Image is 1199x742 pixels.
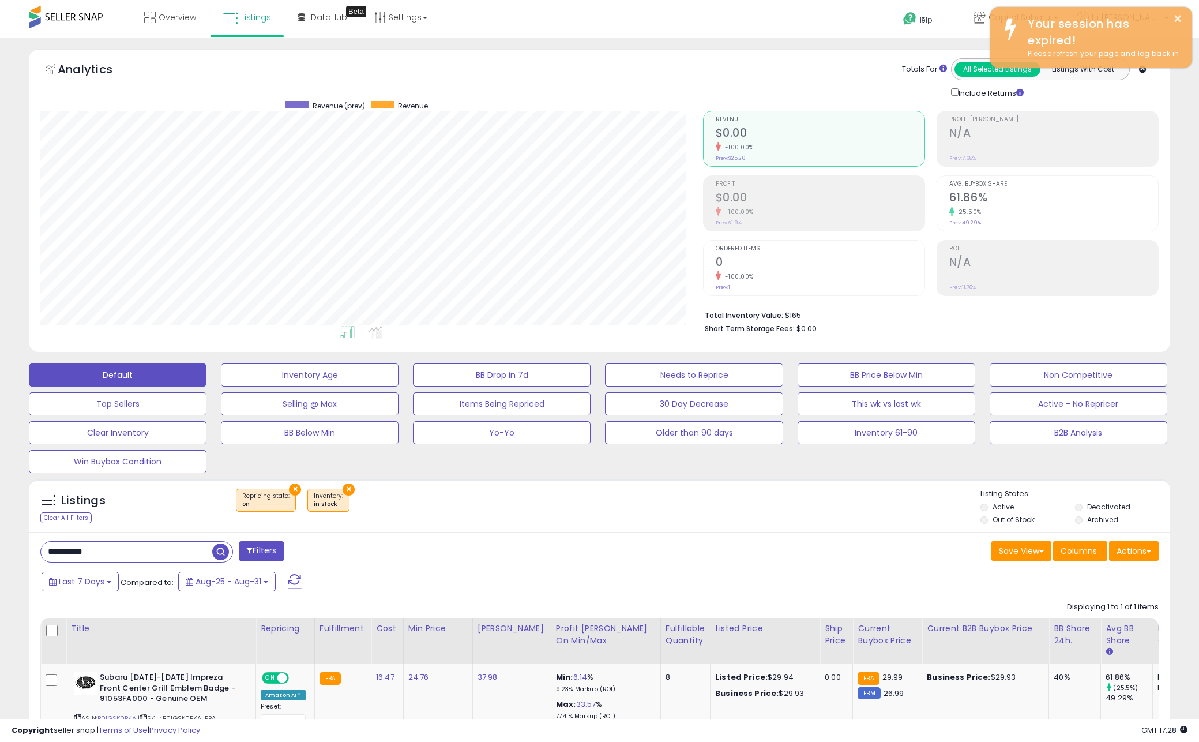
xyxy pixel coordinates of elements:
[949,181,1158,188] span: Avg. Buybox Share
[408,672,429,683] a: 24.76
[556,685,652,694] p: 9.23% Markup (ROI)
[1054,623,1096,647] div: BB Share 24h.
[990,392,1167,415] button: Active - No Repricer
[29,363,206,387] button: Default
[903,12,917,26] i: Get Help
[715,672,811,683] div: $29.94
[1061,545,1097,557] span: Columns
[1113,683,1138,692] small: (25.5%)
[715,688,811,699] div: $29.93
[29,421,206,444] button: Clear Inventory
[949,219,981,226] small: Prev: 49.29%
[715,688,779,699] b: Business Price:
[1157,683,1196,693] div: FBM: 3
[239,541,284,561] button: Filters
[320,623,366,635] div: Fulfillment
[12,725,54,736] strong: Copyright
[556,713,652,721] p: 77.41% Markup (ROI)
[413,392,591,415] button: Items Being Repriced
[858,672,879,685] small: FBA
[825,623,848,647] div: Ship Price
[29,450,206,473] button: Win Buybox Condition
[858,623,917,647] div: Current Buybox Price
[1173,12,1182,26] button: ×
[311,12,347,23] span: DataHub
[97,714,136,724] a: B01GSK0PKA
[343,484,355,496] button: ×
[159,12,196,23] span: Overview
[320,672,341,685] small: FBA
[1106,623,1148,647] div: Avg BB Share
[666,672,701,683] div: 8
[61,493,106,509] h5: Listings
[716,219,742,226] small: Prev: $1.94
[927,672,1040,683] div: $29.93
[949,126,1158,142] h2: N/A
[261,703,306,729] div: Preset:
[942,86,1038,99] div: Include Returns
[605,392,783,415] button: 30 Day Decrease
[798,392,975,415] button: This wk vs last wk
[1106,672,1152,683] div: 61.86%
[988,12,1050,23] span: Capitol Subaru
[242,492,290,509] span: Repricing state :
[798,363,975,387] button: BB Price Below Min
[99,725,148,736] a: Terms of Use
[221,363,399,387] button: Inventory Age
[478,672,498,683] a: 37.98
[1054,672,1092,683] div: 40%
[949,256,1158,271] h2: N/A
[949,246,1158,252] span: ROI
[894,3,955,38] a: Help
[1106,693,1152,703] div: 49.29%
[949,284,976,291] small: Prev: 11.78%
[556,672,573,683] b: Min:
[990,363,1167,387] button: Non Competitive
[556,699,652,721] div: %
[716,191,924,207] h2: $0.00
[1067,602,1159,613] div: Displaying 1 to 1 of 1 items
[398,101,428,111] span: Revenue
[478,623,546,635] div: [PERSON_NAME]
[261,690,306,700] div: Amazon AI *
[716,181,924,188] span: Profit
[346,6,366,17] div: Tooltip anchor
[949,191,1158,207] h2: 61.86%
[221,421,399,444] button: BB Below Min
[413,363,591,387] button: BB Drop in 7d
[798,421,975,444] button: Inventory 61-90
[715,672,768,683] b: Listed Price:
[313,101,365,111] span: Revenue (prev)
[716,284,730,291] small: Prev: 1
[59,576,104,587] span: Last 7 Days
[74,672,97,695] img: 413zqzRU83L._SL40_.jpg
[927,623,1044,635] div: Current B2B Buybox Price
[42,572,119,591] button: Last 7 Days
[716,155,745,162] small: Prev: $25.26
[605,421,783,444] button: Older than 90 days
[289,484,301,496] button: ×
[716,256,924,271] h2: 0
[121,577,174,588] span: Compared to:
[287,673,306,683] span: OFF
[556,672,652,694] div: %
[40,512,92,523] div: Clear All Filters
[954,62,1040,77] button: All Selected Listings
[576,699,596,710] a: 33.57
[721,208,754,216] small: -100.00%
[221,392,399,415] button: Selling @ Max
[980,489,1170,500] p: Listing States:
[716,117,924,123] span: Revenue
[666,623,705,647] div: Fulfillable Quantity
[993,515,1035,524] label: Out of Stock
[58,61,135,80] h5: Analytics
[551,618,660,664] th: The percentage added to the cost of goods (COGS) that forms the calculator for Min & Max prices.
[917,15,933,25] span: Help
[902,64,947,75] div: Totals For
[796,323,817,334] span: $0.00
[1106,647,1112,657] small: Avg BB Share.
[949,117,1158,123] span: Profit [PERSON_NAME]
[705,324,795,333] b: Short Term Storage Fees:
[884,688,904,699] span: 26.99
[408,623,468,635] div: Min Price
